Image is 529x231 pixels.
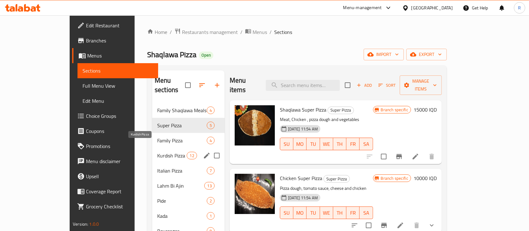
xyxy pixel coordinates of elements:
button: import [364,49,404,60]
span: Italian Pizza [157,167,207,174]
div: Lahm Bi Ajin13 [152,178,225,193]
button: TU [307,138,320,150]
button: Add section [210,78,225,93]
a: Promotions [72,139,158,154]
span: Family Shaqlawa Meals Combo [157,107,207,114]
button: edit [202,151,211,160]
button: Sort [377,80,397,90]
span: MO [296,208,304,217]
span: Select all sections [181,79,195,92]
span: Pide [157,197,207,205]
span: 1.0.0 [89,220,99,228]
li: / [170,28,172,36]
span: Grocery Checklist [86,203,153,210]
span: 4 [207,107,214,113]
span: Edit Restaurant [86,22,153,29]
span: 13 [205,183,214,189]
span: Branches [86,37,153,44]
span: Kurdish Pizza [157,152,187,159]
h6: 15000 IQD [414,105,437,114]
img: Shaqlawa Super Pizza [235,105,275,146]
p: Pizza dough, tomato sauce, cheese and chicken [280,184,373,192]
div: Super Pizza5 [152,118,225,133]
img: Chicken Super Pizza [235,174,275,214]
input: search [266,80,340,91]
a: Choice Groups [72,108,158,124]
a: Coverage Report [72,184,158,199]
a: Edit Restaurant [72,18,158,33]
div: items [187,152,197,159]
span: 2 [207,198,214,204]
span: Coupons [86,127,153,135]
span: Upsell [86,173,153,180]
div: Family Pizza4 [152,133,225,148]
button: SU [280,138,293,150]
span: Shaqlawa Pizza [147,47,196,62]
a: Branches [72,33,158,48]
div: Super Pizza [323,175,350,183]
button: MO [293,138,307,150]
span: 7 [207,168,214,174]
span: Restaurants management [182,28,238,36]
button: delete [424,149,439,164]
nav: breadcrumb [147,28,447,36]
a: Upsell [72,169,158,184]
a: Menu disclaimer [72,154,158,169]
span: Super Pizza [157,122,207,129]
span: SA [362,208,370,217]
span: SA [362,140,370,149]
a: Edit Menu [77,93,158,108]
button: FR [346,138,360,150]
span: Sort [378,82,396,89]
button: TH [333,138,346,150]
span: import [369,51,399,58]
span: 12 [187,153,196,159]
a: Menus [245,28,267,36]
button: TH [333,206,346,219]
span: FR [349,140,357,149]
div: items [207,197,215,205]
div: Super Pizza [328,107,354,114]
div: Pide2 [152,193,225,208]
span: Coverage Report [86,188,153,195]
span: SU [283,140,291,149]
span: Promotions [86,142,153,150]
span: Edit Menu [83,97,153,105]
button: TU [307,206,320,219]
a: Edit menu item [412,153,419,160]
button: Manage items [400,75,442,95]
span: Menus [253,28,267,36]
span: Family Pizza [157,137,207,144]
span: [DATE] 11:54 AM [286,195,320,201]
span: TU [309,208,317,217]
div: items [207,122,215,129]
div: Kurdish Pizza12edit [152,148,225,163]
h6: 10000 IQD [414,174,437,183]
span: Select to update [377,150,390,163]
button: WE [320,206,333,219]
span: Menu disclaimer [86,157,153,165]
span: [DATE] 11:54 AM [286,126,320,132]
div: Open [199,52,213,59]
span: Shaqlawa Super Pizza [280,105,326,114]
button: WE [320,138,333,150]
span: Full Menu View [83,82,153,90]
button: SA [360,138,373,150]
span: Open [199,52,213,58]
span: Sections [83,67,153,74]
div: items [207,167,215,174]
span: Lahm Bi Ajin [157,182,204,190]
button: MO [293,206,307,219]
span: Branch specific [378,175,411,181]
button: SU [280,206,293,219]
span: WE [323,208,331,217]
button: FR [346,206,360,219]
li: / [270,28,272,36]
div: Family Shaqlawa Meals Combo4 [152,103,225,118]
div: Italian Pizza7 [152,163,225,178]
div: items [207,107,215,114]
div: Kada1 [152,208,225,223]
